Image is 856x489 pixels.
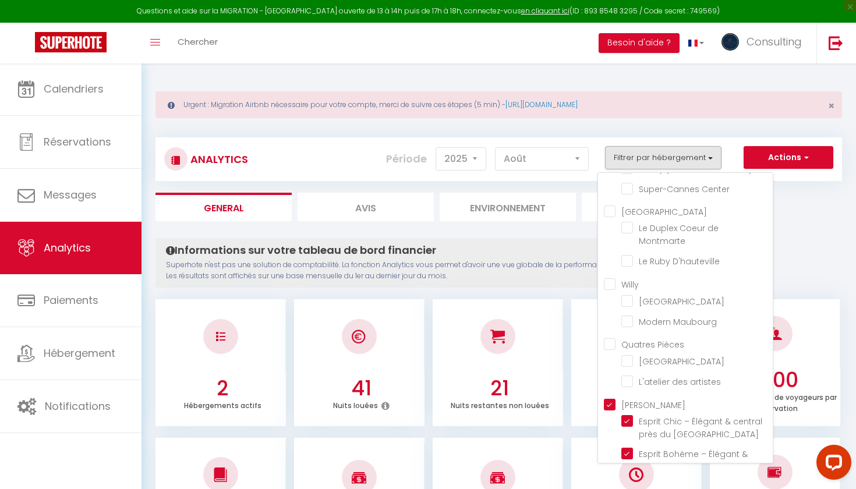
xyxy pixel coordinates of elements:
[717,390,837,413] p: Nombre moyen de voyageurs par réservation
[629,467,643,482] img: NO IMAGE
[829,36,843,50] img: logout
[828,101,834,111] button: Close
[386,146,427,172] label: Période
[35,32,107,52] img: Super Booking
[162,376,283,401] h3: 2
[188,146,248,172] h3: Analytics
[44,187,97,202] span: Messages
[440,193,576,221] li: Environnement
[155,193,292,221] li: General
[169,23,227,63] a: Chercher
[639,296,724,307] span: [GEOGRAPHIC_DATA]
[155,91,842,118] div: Urgent : Migration Airbnb nécessaire pour votre compte, merci de suivre ces étapes (5 min) -
[439,376,560,401] h3: 21
[605,146,721,169] button: Filtrer par hébergement
[639,222,719,247] span: Le Duplex Coeur de Montmarte
[44,293,98,307] span: Paiements
[451,398,549,410] p: Nuits restantes non louées
[721,33,739,51] img: ...
[300,376,422,401] h3: 41
[44,240,91,255] span: Analytics
[521,6,570,16] a: en cliquant ici
[45,399,111,413] span: Notifications
[44,134,111,149] span: Réservations
[166,260,709,282] p: Superhote n'est pas une solution de comptabilité. La fonction Analytics vous permet d'avoir une v...
[44,346,115,360] span: Hébergement
[716,368,837,392] h3: 3.00
[599,33,680,53] button: Besoin d'aide ?
[166,244,709,257] h4: Informations sur votre tableau de bord financier
[639,316,717,328] span: Modern Maubourg
[578,376,699,401] h3: 66.13 %
[184,398,261,410] p: Hébergements actifs
[298,193,434,221] li: Avis
[582,193,718,221] li: Marché
[216,332,225,341] img: NO IMAGE
[505,100,578,109] a: [URL][DOMAIN_NAME]
[747,34,802,49] span: Consulting
[639,416,762,440] span: Esprit Chic – Élégant & central près du [GEOGRAPHIC_DATA]
[713,23,816,63] a: ... Consulting
[744,146,833,169] button: Actions
[807,440,856,489] iframe: LiveChat chat widget
[44,81,104,96] span: Calendriers
[767,465,782,479] img: NO IMAGE
[178,36,218,48] span: Chercher
[333,398,378,410] p: Nuits louées
[828,98,834,113] span: ×
[639,163,752,175] span: Luxury [GEOGRAPHIC_DATA]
